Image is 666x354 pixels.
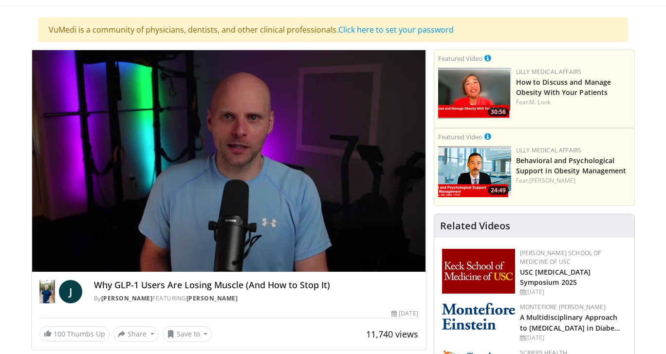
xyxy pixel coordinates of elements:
span: 30:56 [488,108,509,116]
a: A Multidisciplinary Approach to [MEDICAL_DATA] in Diabe… [520,313,621,332]
a: Behavioral and Psychological Support in Obesity Management [516,156,627,175]
h4: Why GLP-1 Users Are Losing Muscle (And How to Stop It) [94,280,418,291]
div: By FEATURING [94,294,418,303]
span: 100 [54,329,65,338]
small: Featured Video [438,54,482,63]
a: [PERSON_NAME] [529,176,575,185]
video-js: Video Player [32,50,426,272]
img: c98a6a29-1ea0-4bd5-8cf5-4d1e188984a7.png.150x105_q85_crop-smart_upscale.png [438,68,511,119]
h4: Related Videos [440,220,510,232]
a: USC [MEDICAL_DATA] Symposium 2025 [520,267,591,287]
div: Feat. [516,98,630,107]
div: [DATE] [520,334,627,342]
div: Feat. [516,176,630,185]
a: 24:49 [438,146,511,197]
a: [PERSON_NAME] School of Medicine of USC [520,249,601,266]
a: How to Discuss and Manage Obesity With Your Patients [516,77,611,97]
img: ba3304f6-7838-4e41-9c0f-2e31ebde6754.png.150x105_q85_crop-smart_upscale.png [438,146,511,197]
a: Lilly Medical Affairs [516,68,582,76]
a: [PERSON_NAME] [186,294,238,302]
small: Featured Video [438,132,482,141]
div: [DATE] [520,288,627,297]
a: Lilly Medical Affairs [516,146,582,154]
span: 24:49 [488,186,509,195]
a: J [59,280,82,303]
a: [PERSON_NAME] [101,294,153,302]
button: Save to [163,326,212,342]
a: Montefiore [PERSON_NAME] [520,303,606,311]
img: b0142b4c-93a1-4b58-8f91-5265c282693c.png.150x105_q85_autocrop_double_scale_upscale_version-0.2.png [442,303,515,330]
a: M. Look [529,98,551,106]
a: 100 Thumbs Up [39,326,110,341]
div: [DATE] [391,309,418,318]
button: Share [113,326,159,342]
div: VuMedi is a community of physicians, dentists, and other clinical professionals. [38,18,628,42]
span: 11,740 views [366,328,418,340]
a: Click here to set your password [338,24,454,35]
a: 30:56 [438,68,511,119]
img: Dr. Jordan Rennicke [39,280,55,303]
img: 7b941f1f-d101-407a-8bfa-07bd47db01ba.png.150x105_q85_autocrop_double_scale_upscale_version-0.2.jpg [442,249,515,294]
